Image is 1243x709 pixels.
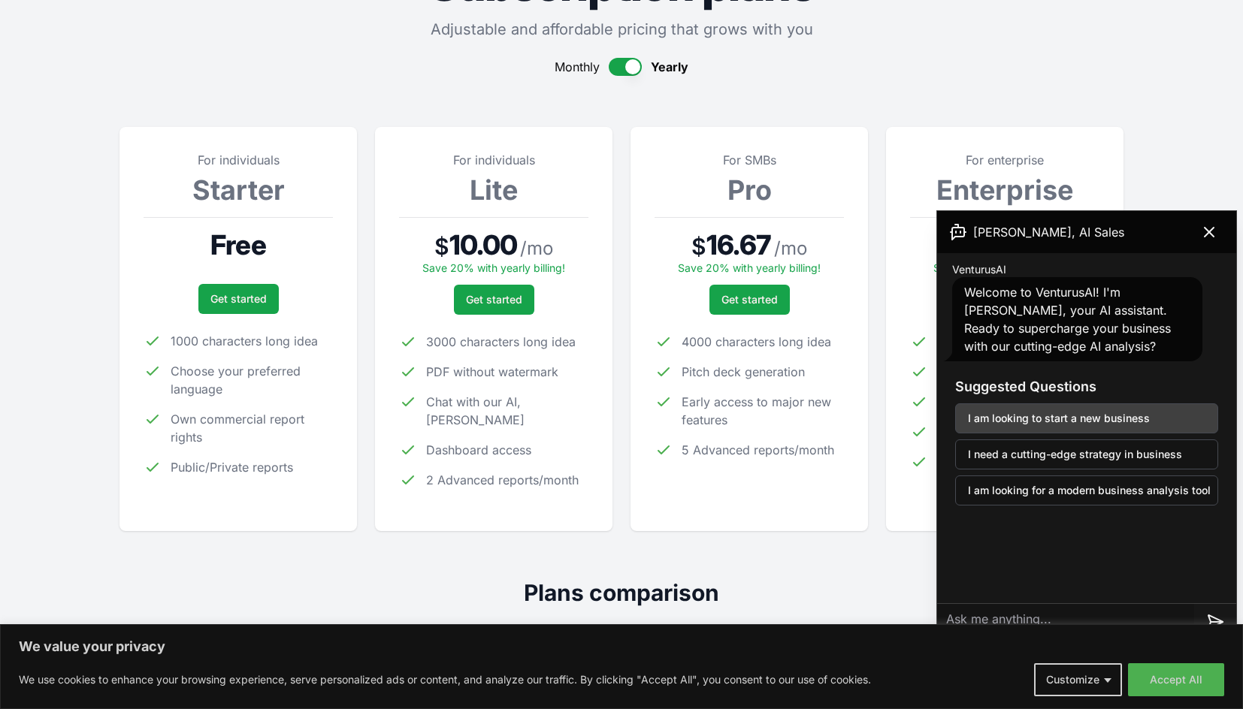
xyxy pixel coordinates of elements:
[399,151,588,169] p: For individuals
[955,403,1218,433] button: I am looking to start a new business
[651,58,688,76] span: Yearly
[555,58,600,76] span: Monthly
[706,230,771,260] span: 16.67
[210,230,265,260] span: Free
[426,471,579,489] span: 2 Advanced reports/month
[910,175,1099,205] h3: Enterprise
[426,333,576,351] span: 3000 characters long idea
[691,233,706,260] span: $
[422,261,565,274] span: Save 20% with yearly billing!
[973,223,1124,241] span: [PERSON_NAME], AI Sales
[682,393,844,429] span: Early access to major new features
[520,237,553,261] span: / mo
[19,671,871,689] p: We use cookies to enhance your browsing experience, serve personalized ads or content, and analyz...
[119,579,1124,606] h2: Plans comparison
[119,19,1124,40] p: Adjustable and affordable pricing that grows with you
[955,439,1218,469] button: I need a cutting-edge strategy in business
[171,332,318,350] span: 1000 characters long idea
[144,151,333,169] p: For individuals
[171,362,333,398] span: Choose your preferred language
[955,475,1218,505] button: I am looking for a modern business analysis tool
[709,285,790,315] a: Get started
[682,441,834,459] span: 5 Advanced reports/month
[910,151,1099,169] p: For enterprise
[682,333,831,351] span: 4000 characters long idea
[454,285,534,315] a: Get started
[933,261,1076,274] span: Save 20% with yearly billing!
[426,393,588,429] span: Chat with our AI, [PERSON_NAME]
[434,233,449,260] span: $
[952,262,1006,277] span: VenturusAI
[449,230,518,260] span: 10.00
[144,175,333,205] h3: Starter
[1128,663,1224,696] button: Accept All
[426,363,558,381] span: PDF without watermark
[955,376,1218,397] h3: Suggested Questions
[1034,663,1122,696] button: Customize
[426,441,531,459] span: Dashboard access
[964,285,1171,354] span: Welcome to VenturusAI! I'm [PERSON_NAME], your AI assistant. Ready to supercharge your business w...
[171,458,293,476] span: Public/Private reports
[682,363,805,381] span: Pitch deck generation
[171,410,333,446] span: Own commercial report rights
[399,175,588,205] h3: Lite
[19,638,1224,656] p: We value your privacy
[655,151,844,169] p: For SMBs
[678,261,821,274] span: Save 20% with yearly billing!
[655,175,844,205] h3: Pro
[198,284,279,314] a: Get started
[774,237,807,261] span: / mo
[936,233,951,260] span: $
